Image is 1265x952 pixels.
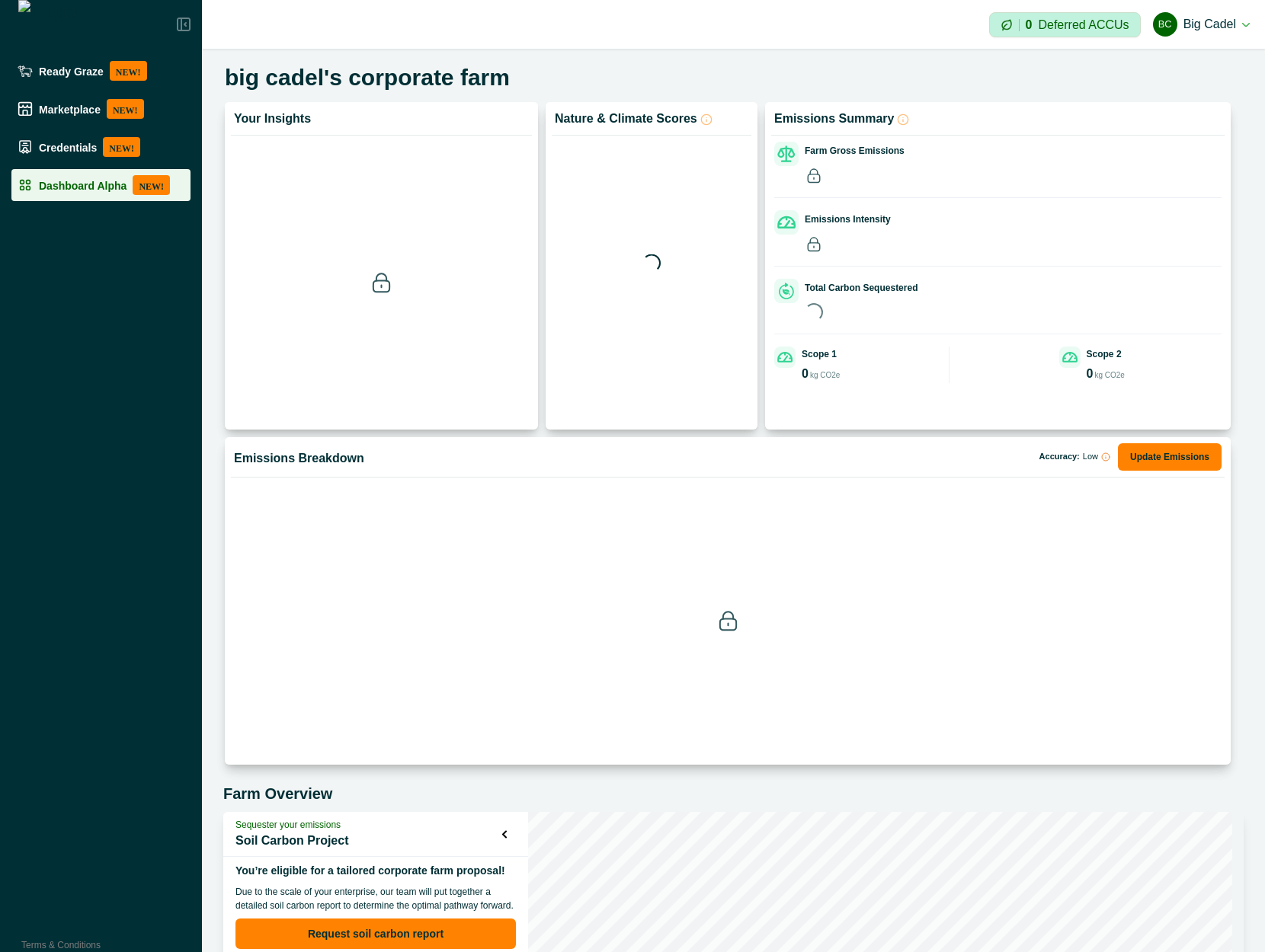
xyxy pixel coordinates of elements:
[235,832,502,850] p: Soil Carbon Project
[1094,369,1124,381] p: kg CO2e
[1118,443,1222,471] button: Update Emissions
[234,451,364,465] p: Emissions Breakdown
[805,212,891,226] p: Emissions Intensity
[1038,19,1129,30] p: Deferred ACCUs
[802,368,809,380] p: 0
[11,169,191,201] a: Dashboard AlphaNEW!
[802,347,837,361] p: Scope 1
[1087,368,1094,380] p: 0
[39,179,126,191] p: Dashboard Alpha
[1153,6,1250,43] button: Big CadelBig Cadel
[39,65,104,77] p: Ready Graze
[810,369,840,381] p: kg CO2e
[1026,19,1033,31] p: 0
[805,281,918,295] p: Total Carbon Sequestered
[1087,347,1122,361] p: Scope 2
[133,175,170,195] p: NEW!
[805,144,905,158] p: Farm Gross Emissions
[1083,452,1098,462] span: Low
[235,918,516,949] button: Request soil carbon report
[234,111,311,126] p: Your Insights
[11,131,191,163] a: CredentialsNEW!
[39,141,97,153] p: Credentials
[11,55,191,87] a: Ready GrazeNEW!
[39,103,101,115] p: Marketplace
[103,137,140,157] p: NEW!
[235,885,516,912] p: Due to the scale of your enterprise, our team will put together a detailed soil carbon report to ...
[11,93,191,125] a: MarketplaceNEW!
[235,863,505,879] p: You’re eligible for a tailored corporate farm proposal!
[223,784,1244,803] h5: Farm Overview
[774,111,894,126] p: Emissions Summary
[1039,452,1110,462] p: Accuracy:
[225,64,510,91] h5: big cadel's corporate farm
[107,99,144,119] p: NEW!
[21,940,101,950] a: Terms & Conditions
[235,818,502,832] p: Sequester your emissions
[555,111,697,126] p: Nature & Climate Scores
[110,61,147,81] p: NEW!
